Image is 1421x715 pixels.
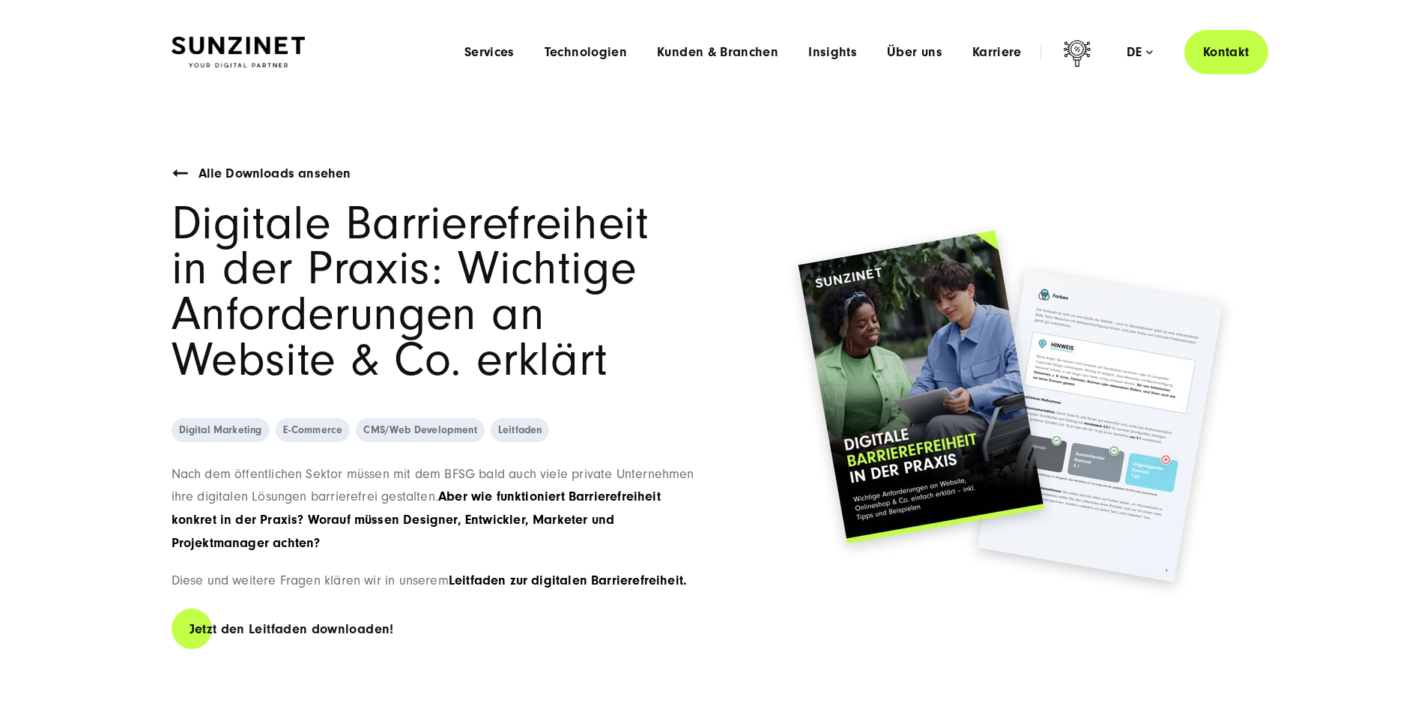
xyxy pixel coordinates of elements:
a: Technologien [545,45,627,60]
span: Digitale Barrierefreiheit in der Praxis: Wichtige Anforderungen an Website & Co. erklärt [172,196,649,387]
a: Services [464,45,515,60]
a: Karriere [972,45,1022,60]
a: Leitfaden [491,418,550,442]
a: Digital Marketing [172,418,270,442]
img: Vorschau auf das Whitepaper von SUNZINET zu digitaler Barrierefreiheit, das wichtige Anforderunge... [771,166,1250,646]
a: Kunden & Branchen [657,45,778,60]
a: E-Commerce [276,418,351,442]
span: Aber wie funktioniert Barrierefreiheit konkret in der Praxis? Worauf müssen Designer, Entwickler,... [172,489,661,550]
a: Alle Downloads ansehen [199,163,351,186]
a: Jetzt den Leitfaden downloaden! [172,608,412,651]
a: Kontakt [1184,30,1268,74]
p: Nach dem öffentlichen Sektor müssen mit dem BFSG bald auch viele private Unternehmen ihre digital... [172,463,700,555]
img: SUNZINET Full Service Digital Agentur [172,37,305,68]
a: Insights [808,45,857,60]
p: Diese und weitere Fragen klären wir in unserem [172,570,700,593]
div: de [1127,45,1153,60]
a: CMS/Web Development [356,418,484,442]
span: Leitfaden zur digitalen Barrierefreiheit. [449,573,687,588]
span: Alle Downloads ansehen [199,166,351,181]
a: Über uns [887,45,942,60]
